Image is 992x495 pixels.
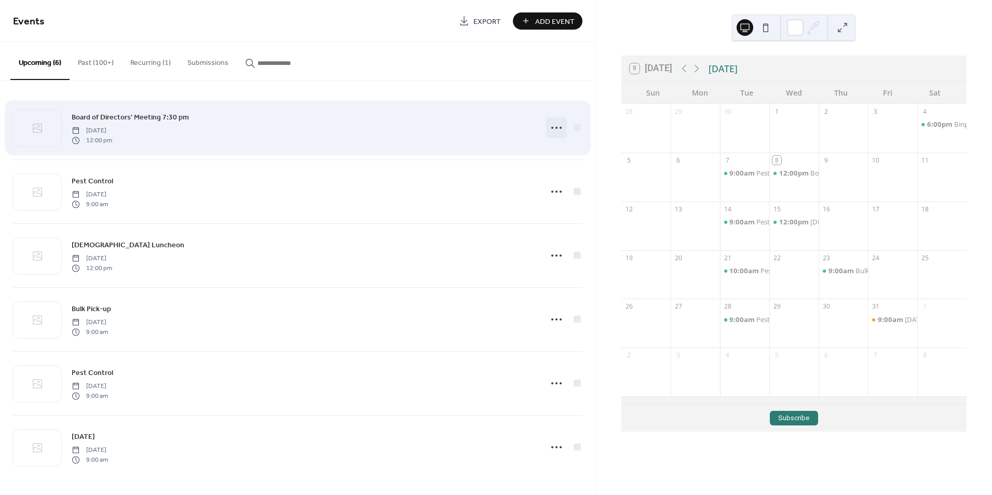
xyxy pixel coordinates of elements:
[772,302,781,311] div: 29
[535,16,575,27] span: Add Event
[871,302,880,311] div: 31
[868,315,917,324] div: Halloween
[70,42,122,79] button: Past (100+)
[810,217,917,226] div: [DEMOGRAPHIC_DATA] Luncheon
[72,240,184,251] span: [DEMOGRAPHIC_DATA] Luncheon
[723,351,732,360] div: 4
[779,217,810,226] span: 12:00pm
[920,351,929,360] div: 8
[723,253,732,262] div: 21
[729,315,756,324] span: 9:00am
[871,351,880,360] div: 7
[72,175,113,187] a: Pest Control
[822,205,831,213] div: 16
[720,168,769,178] div: Pest Control
[769,168,819,178] div: Board of Directors' Meeting 7:30 pm
[674,205,683,213] div: 13
[674,156,683,165] div: 6
[871,205,880,213] div: 17
[723,302,732,311] div: 28
[473,16,501,27] span: Export
[828,266,855,275] span: 9:00am
[709,62,738,75] div: [DATE]
[72,318,108,327] span: [DATE]
[720,315,769,324] div: Pest Control
[871,253,880,262] div: 24
[72,199,108,209] span: 9:00 am
[72,239,184,251] a: [DEMOGRAPHIC_DATA] Luncheon
[72,327,108,337] span: 9:00 am
[772,205,781,213] div: 15
[674,107,683,116] div: 29
[756,217,795,226] div: Pest Control
[72,367,113,379] a: Pest Control
[772,351,781,360] div: 5
[624,107,633,116] div: 28
[756,315,795,324] div: Pest Control
[72,391,108,400] span: 9:00 am
[871,107,880,116] div: 3
[954,119,972,129] div: Bingo
[927,119,954,129] span: 6:00pm
[724,82,770,103] div: Tue
[878,315,905,324] span: 9:00am
[772,156,781,165] div: 8
[871,156,880,165] div: 10
[72,368,113,379] span: Pest Control
[676,82,723,103] div: Mon
[822,107,831,116] div: 2
[630,82,676,103] div: Sun
[72,126,112,136] span: [DATE]
[920,253,929,262] div: 25
[864,82,911,103] div: Fri
[779,168,810,178] span: 12:00pm
[770,82,817,103] div: Wed
[72,455,108,464] span: 9:00 am
[674,351,683,360] div: 3
[72,432,95,443] span: [DATE]
[912,82,958,103] div: Sat
[920,205,929,213] div: 18
[72,446,108,455] span: [DATE]
[10,42,70,80] button: Upcoming (6)
[72,382,108,391] span: [DATE]
[624,156,633,165] div: 5
[920,302,929,311] div: 1
[72,263,112,273] span: 12:00 pm
[72,176,113,187] span: Pest Control
[13,11,45,32] span: Events
[729,168,756,178] span: 9:00am
[72,111,189,123] a: Board of Directors' Meeting 7:30 pm
[72,190,108,199] span: [DATE]
[72,304,111,315] span: Bulk Pick-up
[822,156,831,165] div: 9
[72,303,111,315] a: Bulk Pick-up
[756,168,795,178] div: Pest Control
[723,107,732,116] div: 30
[723,156,732,165] div: 7
[917,119,967,129] div: Bingo
[770,411,818,425] button: Subscribe
[72,254,112,263] span: [DATE]
[729,266,760,275] span: 10:00am
[674,253,683,262] div: 20
[920,156,929,165] div: 11
[822,302,831,311] div: 30
[729,217,756,226] span: 9:00am
[624,205,633,213] div: 12
[818,82,864,103] div: Thu
[72,112,189,123] span: Board of Directors' Meeting 7:30 pm
[674,302,683,311] div: 27
[905,315,926,324] div: [DATE]
[122,42,179,79] button: Recurring (1)
[822,351,831,360] div: 6
[772,253,781,262] div: 22
[819,266,868,275] div: Bulk Pick-up
[451,12,509,30] a: Export
[720,217,769,226] div: Pest Control
[920,107,929,116] div: 4
[720,266,769,275] div: Pest Control
[810,168,923,178] div: Board of Directors' Meeting 7:30 pm
[760,266,799,275] div: Pest Control
[624,302,633,311] div: 26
